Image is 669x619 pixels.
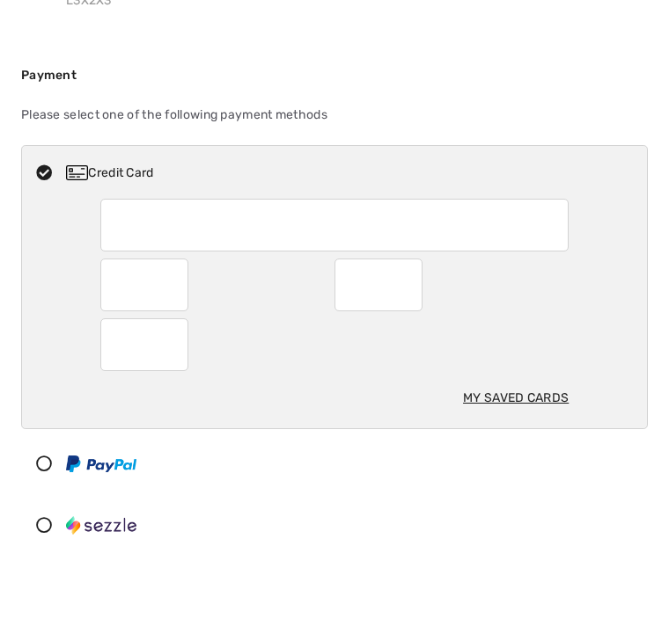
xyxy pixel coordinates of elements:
[66,164,636,182] div: Credit Card
[114,324,177,365] iframe: Secure Credit Card Frame - CVV
[114,265,177,305] iframe: Secure Credit Card Frame - Expiration Month
[21,66,648,84] div: Payment
[66,516,136,534] img: Sezzle
[463,382,569,414] div: My Saved Cards
[66,165,88,180] img: Credit Card
[114,205,558,245] iframe: Secure Credit Card Frame - Credit Card Number
[66,455,136,472] img: PayPal
[349,265,411,305] iframe: Secure Credit Card Frame - Expiration Year
[21,91,648,138] div: Please select one of the following payment methods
